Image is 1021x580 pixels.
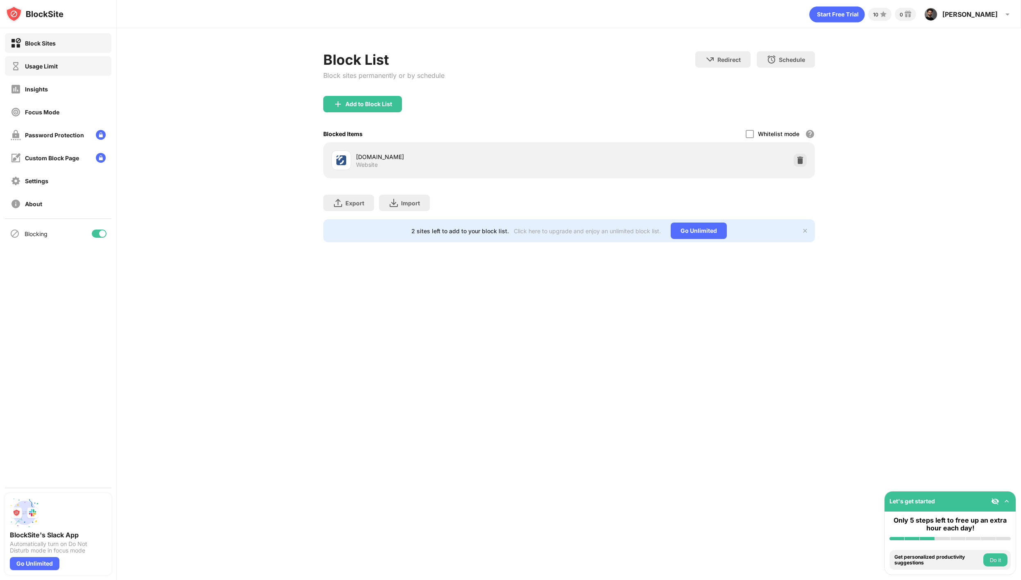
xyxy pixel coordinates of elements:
div: Whitelist mode [758,130,799,137]
div: Go Unlimited [10,557,59,570]
div: Usage Limit [25,63,58,70]
div: Focus Mode [25,109,59,116]
div: Password Protection [25,132,84,139]
img: ALV-UjUUOFDrLwiFezn6ZZMwtzIqeMywbklL7d32amjmfaLCbZlkQrKMBpjf37CuBueCE-fQpxvsn_i2wybxELzJ2UJkHINqp... [924,8,937,21]
div: Only 5 steps left to free up an extra hour each day! [889,516,1011,532]
div: Block sites permanently or by schedule [323,71,445,80]
img: reward-small.svg [903,9,913,19]
div: Custom Block Page [25,155,79,161]
div: Website [356,161,378,168]
div: Settings [25,177,48,184]
div: Export [345,200,364,207]
img: logo-blocksite.svg [6,6,64,22]
div: Insights [25,86,48,93]
img: push-slack.svg [10,498,39,528]
img: omni-setup-toggle.svg [1003,497,1011,505]
img: block-on.svg [11,38,21,48]
div: 0 [900,11,903,18]
img: blocking-icon.svg [10,229,20,239]
div: Block Sites [25,40,56,47]
img: lock-menu.svg [96,130,106,140]
div: animation [809,6,865,23]
div: BlockSite's Slack App [10,531,107,539]
img: favicons [336,155,346,165]
img: eye-not-visible.svg [991,497,999,505]
div: Schedule [779,56,805,63]
div: Blocking [25,230,48,237]
div: About [25,200,42,207]
div: Import [401,200,420,207]
img: insights-off.svg [11,84,21,94]
div: Get personalized productivity suggestions [894,554,981,566]
div: [DOMAIN_NAME] [356,152,569,161]
div: Blocked Items [323,130,363,137]
div: Let's get started [889,498,935,505]
img: time-usage-off.svg [11,61,21,71]
img: focus-off.svg [11,107,21,117]
button: Do it [983,553,1007,566]
img: lock-menu.svg [96,153,106,163]
div: Go Unlimited [671,223,727,239]
div: 10 [873,11,878,18]
img: password-protection-off.svg [11,130,21,140]
img: customize-block-page-off.svg [11,153,21,163]
div: 2 sites left to add to your block list. [411,227,509,234]
div: Automatically turn on Do Not Disturb mode in focus mode [10,541,107,554]
img: points-small.svg [878,9,888,19]
div: Block List [323,51,445,68]
img: about-off.svg [11,199,21,209]
div: Click here to upgrade and enjoy an unlimited block list. [514,227,661,234]
img: settings-off.svg [11,176,21,186]
div: Redirect [717,56,741,63]
img: x-button.svg [802,227,808,234]
div: Add to Block List [345,101,392,107]
div: [PERSON_NAME] [942,10,998,18]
